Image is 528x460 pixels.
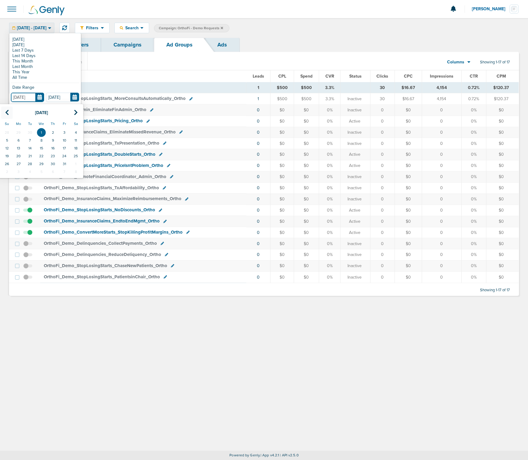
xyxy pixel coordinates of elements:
[395,171,422,183] td: $0
[294,116,319,127] td: $0
[294,227,319,238] td: $0
[44,129,176,135] span: rthoFi_ Demo_ InsuranceClaims_ EliminateMissedRevenue_ Ortho
[319,260,340,272] td: 0%
[270,82,294,93] td: $500
[257,163,260,168] a: 0
[462,127,486,138] td: 0%
[462,227,486,238] td: 0%
[319,205,340,216] td: 0%
[422,260,461,272] td: 0
[270,171,294,183] td: $0
[486,216,519,227] td: $0
[257,208,260,213] a: 0
[13,119,24,129] th: Mo
[370,82,395,93] td: 30
[257,141,260,146] a: 0
[470,74,478,79] span: CTR
[347,274,362,280] span: Inactive
[370,160,395,171] td: 0
[257,152,260,157] a: 0
[486,93,519,104] td: $120.37
[24,144,36,152] td: 14
[486,127,519,138] td: $0
[44,152,155,157] span: OrthoFi_ Demo_ StopLosingStarts_ DoubleStarts_ Ortho
[257,130,260,135] a: 0
[395,104,422,116] td: $0
[486,238,519,249] td: $0
[395,272,422,283] td: $0
[370,171,395,183] td: 0
[44,185,159,190] span: OrthoFi_ Demo_ StopLosingStarts_ TxAffordability_ Ortho
[480,60,510,65] span: Showing 1-17 of 17
[370,227,395,238] td: 0
[462,249,486,260] td: 0%
[430,74,453,79] span: Impressions
[13,144,24,152] td: 13
[59,119,70,129] th: Fr
[486,260,519,272] td: $0
[462,238,486,249] td: 0%
[319,93,340,104] td: 3.3%
[370,238,395,249] td: 0
[44,118,143,123] span: OrthoFi_ Demo_ StopLosingStarts_ Pricing_ Ortho
[422,171,461,183] td: 0
[84,25,101,30] span: Filters
[319,216,340,227] td: 0%
[319,249,340,260] td: 0%
[370,127,395,138] td: 0
[270,104,294,116] td: $0
[36,160,47,168] td: 29
[270,93,294,104] td: $500
[395,82,422,93] td: $16.67
[462,193,486,205] td: 0%
[257,107,260,113] a: 0
[347,241,362,247] span: Inactive
[257,219,260,224] a: 0
[319,160,340,171] td: 0%
[270,249,294,260] td: $0
[59,129,70,136] td: 3
[44,107,146,112] span: OrthoFi_ Demo_ Admin_ EliminateFinAdmin_ Ortho
[11,59,79,64] a: This Month
[44,140,159,146] span: OrthoFi_ Demo_ StopLosingStarts_ TxPresentation_ Ortho
[47,129,59,136] td: 2
[319,104,340,116] td: 0%
[349,219,360,225] span: Active
[395,160,422,171] td: $0
[59,168,70,176] td: 7
[17,26,46,30] span: [DATE] - [DATE]
[294,127,319,138] td: $0
[270,160,294,171] td: $0
[395,93,422,104] td: $16.67
[349,230,360,236] span: Active
[319,183,340,194] td: 0%
[347,185,362,191] span: Inactive
[278,74,286,79] span: CPL
[370,205,395,216] td: 0
[462,160,486,171] td: 0%
[257,241,260,246] a: 0
[422,116,461,127] td: 0
[370,183,395,194] td: 0
[36,152,47,160] td: 22
[319,272,340,283] td: 0%
[422,82,461,93] td: 4,154
[24,136,36,144] td: 7
[294,138,319,149] td: $0
[36,119,47,129] th: We
[347,174,362,180] span: Inactive
[294,193,319,205] td: $0
[24,119,36,129] th: Tu
[294,149,319,160] td: $0
[486,205,519,216] td: $0
[497,74,506,79] span: CPM
[123,25,140,30] span: Search
[36,168,47,176] td: 5
[70,144,82,152] td: 18
[270,205,294,216] td: $0
[44,96,186,101] span: OrthoFi_ Demo_ StopLosingStarts_ MoreConsultsAutomatically_ Ortho
[270,116,294,127] td: $0
[422,127,461,138] td: 0
[11,48,79,53] a: Last 7 Days
[486,193,519,205] td: $0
